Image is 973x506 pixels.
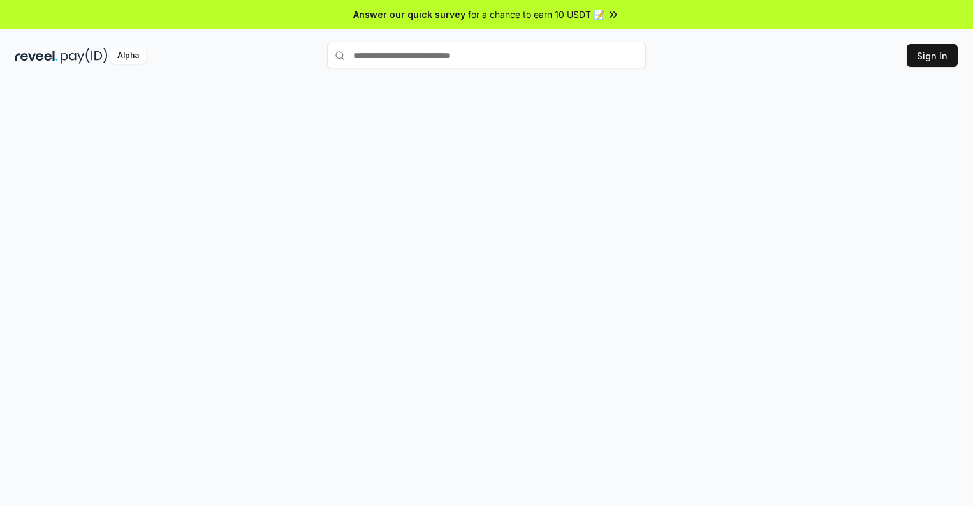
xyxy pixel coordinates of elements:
[15,48,58,64] img: reveel_dark
[353,8,465,21] span: Answer our quick survey
[907,44,958,67] button: Sign In
[110,48,146,64] div: Alpha
[468,8,604,21] span: for a chance to earn 10 USDT 📝
[61,48,108,64] img: pay_id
